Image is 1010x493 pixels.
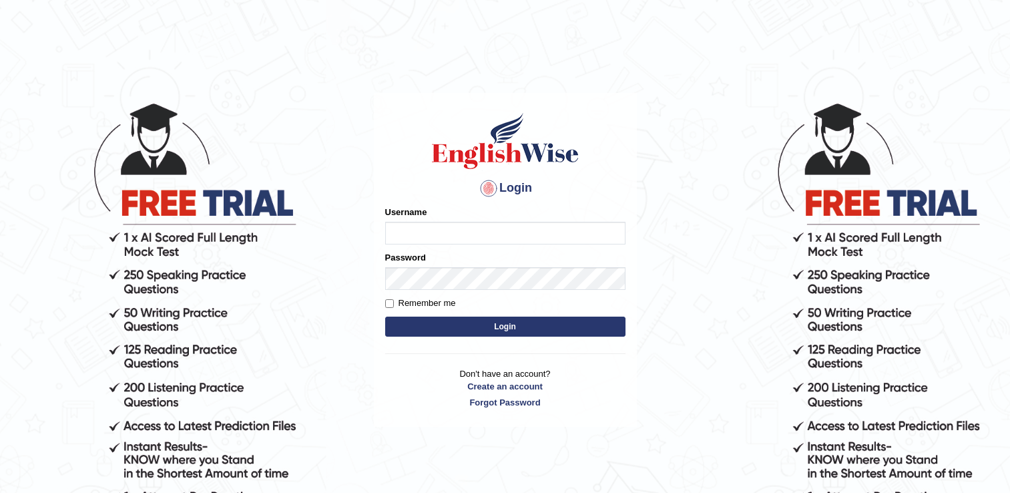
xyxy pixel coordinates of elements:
h4: Login [385,178,625,199]
input: Remember me [385,299,394,308]
a: Create an account [385,380,625,393]
label: Password [385,251,426,264]
label: Username [385,206,427,218]
button: Login [385,317,625,337]
p: Don't have an account? [385,367,625,409]
a: Forgot Password [385,396,625,409]
img: Logo of English Wise sign in for intelligent practice with AI [429,111,581,171]
label: Remember me [385,297,456,310]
